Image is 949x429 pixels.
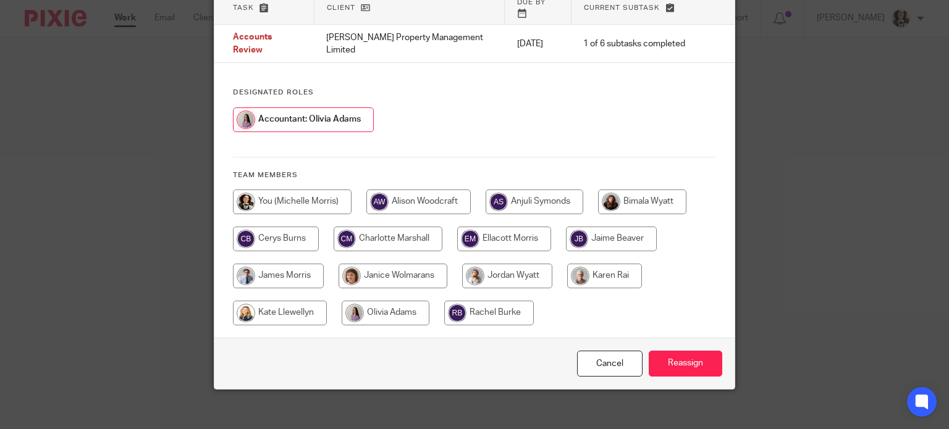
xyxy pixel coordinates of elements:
p: [PERSON_NAME] Property Management Limited [326,31,492,57]
span: Accounts Review [233,33,272,55]
h4: Designated Roles [233,88,717,98]
h4: Team members [233,170,717,180]
a: Close this dialog window [577,351,643,377]
span: Client [327,4,355,11]
span: Task [233,4,254,11]
input: Reassign [649,351,722,377]
span: Current subtask [584,4,660,11]
td: 1 of 6 subtasks completed [571,25,698,63]
p: [DATE] [517,38,559,50]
